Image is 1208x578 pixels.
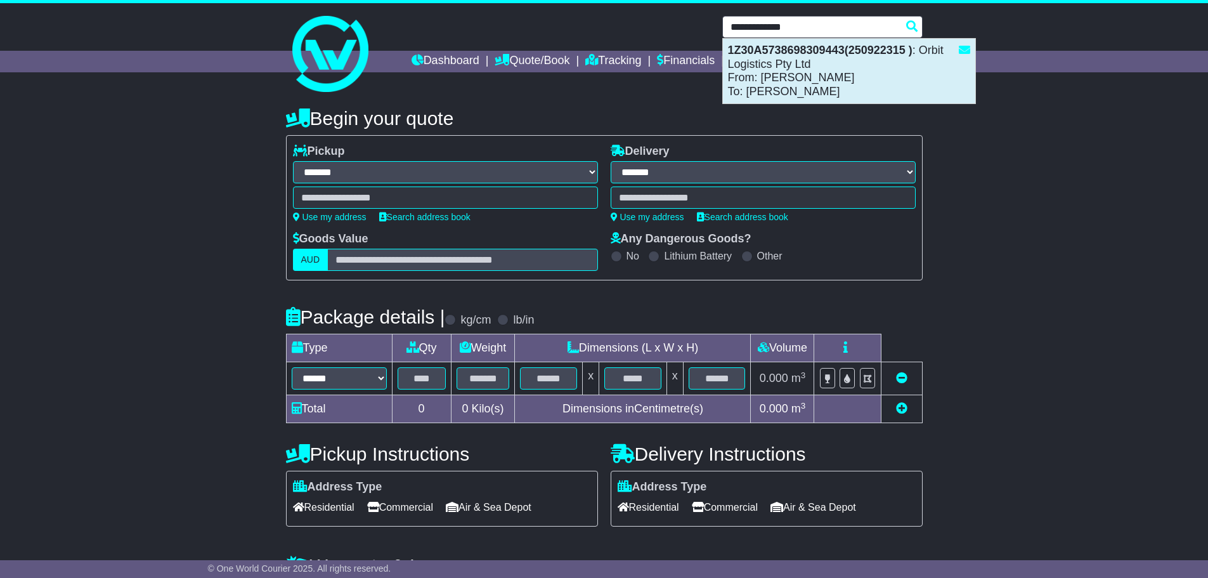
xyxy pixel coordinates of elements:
[801,401,806,411] sup: 3
[293,480,382,494] label: Address Type
[460,313,491,327] label: kg/cm
[412,51,479,72] a: Dashboard
[293,145,345,159] label: Pickup
[462,402,468,415] span: 0
[286,443,598,464] h4: Pickup Instructions
[367,497,433,517] span: Commercial
[723,39,975,103] div: : Orbit Logistics Pty Ltd From: [PERSON_NAME] To: [PERSON_NAME]
[611,232,751,246] label: Any Dangerous Goods?
[293,497,354,517] span: Residential
[657,51,715,72] a: Financials
[585,51,641,72] a: Tracking
[757,250,783,262] label: Other
[627,250,639,262] label: No
[451,334,515,362] td: Weight
[293,212,367,222] a: Use my address
[286,395,392,423] td: Total
[379,212,471,222] a: Search address book
[286,306,445,327] h4: Package details |
[446,497,531,517] span: Air & Sea Depot
[286,555,923,576] h4: Warranty & Insurance
[392,334,451,362] td: Qty
[896,402,907,415] a: Add new item
[618,497,679,517] span: Residential
[611,443,923,464] h4: Delivery Instructions
[751,334,814,362] td: Volume
[495,51,569,72] a: Quote/Book
[611,212,684,222] a: Use my address
[896,372,907,384] a: Remove this item
[515,395,751,423] td: Dimensions in Centimetre(s)
[760,402,788,415] span: 0.000
[293,249,328,271] label: AUD
[697,212,788,222] a: Search address book
[451,395,515,423] td: Kilo(s)
[286,334,392,362] td: Type
[392,395,451,423] td: 0
[791,372,806,384] span: m
[513,313,534,327] label: lb/in
[286,108,923,129] h4: Begin your quote
[728,44,912,56] strong: 1Z30A5738698309443(250922315 )
[583,362,599,395] td: x
[515,334,751,362] td: Dimensions (L x W x H)
[611,145,670,159] label: Delivery
[791,402,806,415] span: m
[666,362,683,395] td: x
[618,480,707,494] label: Address Type
[664,250,732,262] label: Lithium Battery
[293,232,368,246] label: Goods Value
[208,563,391,574] span: © One World Courier 2025. All rights reserved.
[760,372,788,384] span: 0.000
[801,371,806,380] sup: 3
[692,497,758,517] span: Commercial
[770,497,856,517] span: Air & Sea Depot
